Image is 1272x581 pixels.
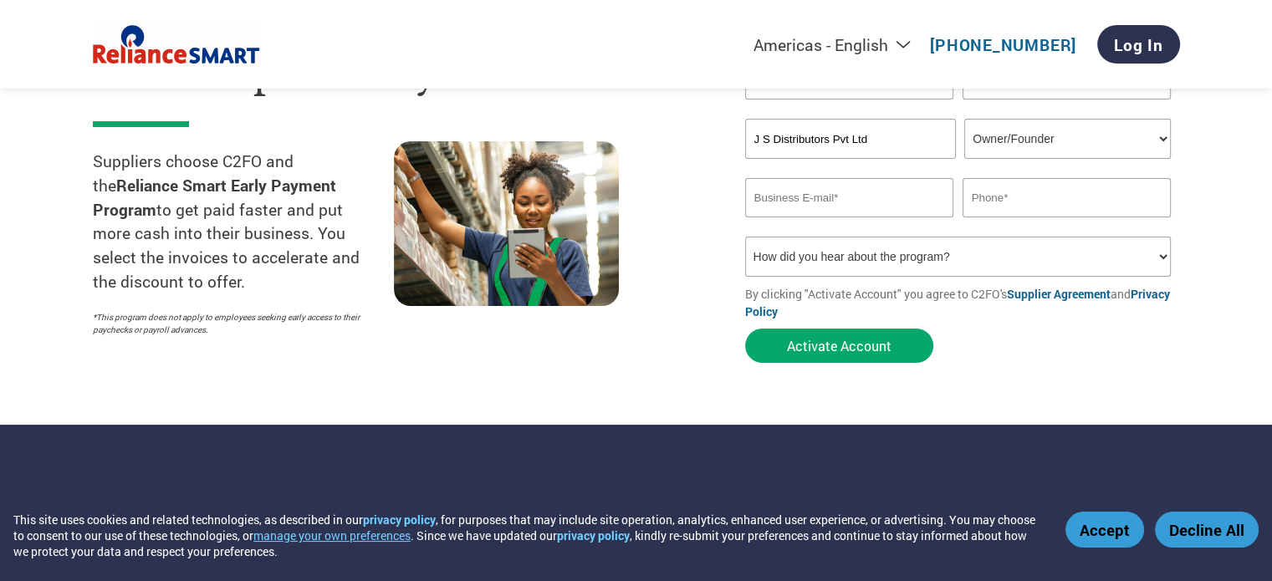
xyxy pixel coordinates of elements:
[964,119,1171,159] select: Title/Role
[745,161,1172,171] div: Invalid company name or company name is too long
[745,119,956,159] input: Your company name*
[1097,25,1180,64] a: Log In
[394,141,619,306] img: supply chain worker
[363,512,436,527] a: privacy policy
[93,311,377,336] p: *This program does not apply to employees seeking early access to their paychecks or payroll adva...
[745,101,954,112] div: Invalid first name or first name is too long
[253,527,411,543] button: manage your own preferences
[1155,512,1259,548] button: Decline All
[1065,512,1144,548] button: Accept
[13,512,1041,559] div: This site uses cookies and related technologies, as described in our , for purposes that may incl...
[557,527,630,543] a: privacy policy
[1007,286,1111,302] a: Supplier Agreement
[963,178,1172,217] input: Phone*
[93,175,336,220] strong: Reliance Smart Early Payment Program
[745,329,933,363] button: Activate Account
[745,285,1180,320] p: By clicking "Activate Account" you agree to C2FO's and
[745,178,954,217] input: Invalid Email format
[745,219,954,230] div: Inavlid Email Address
[93,150,394,294] p: Suppliers choose C2FO and the to get paid faster and put more cash into their business. You selec...
[93,22,260,68] img: Reliance Smart
[930,34,1076,55] a: [PHONE_NUMBER]
[963,219,1172,230] div: Inavlid Phone Number
[963,101,1172,112] div: Invalid last name or last name is too long
[745,286,1170,319] a: Privacy Policy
